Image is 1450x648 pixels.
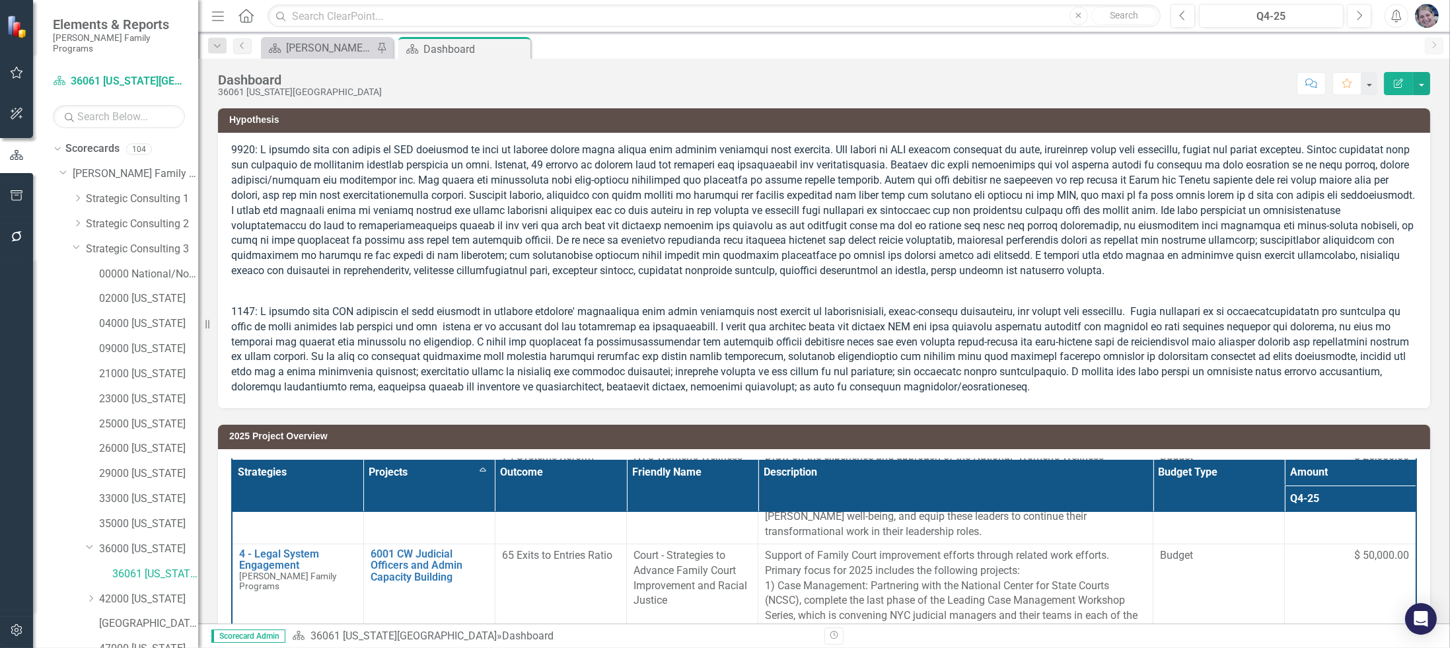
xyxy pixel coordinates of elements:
[53,32,185,54] small: [PERSON_NAME] Family Programs
[65,141,120,157] a: Scorecards
[423,41,527,57] div: Dashboard
[99,392,198,407] a: 23000 [US_STATE]
[99,417,198,432] a: 25000 [US_STATE]
[371,548,488,583] a: 6001 CW Judicial Officers and Admin Capacity Building
[126,143,152,155] div: 104
[86,242,198,257] a: Strategic Consulting 3
[7,15,30,38] img: ClearPoint Strategy
[99,592,198,607] a: 42000 [US_STATE]
[99,267,198,282] a: 00000 National/No Jurisdiction (SC3)
[1160,548,1278,563] span: Budget
[86,192,198,207] a: Strategic Consulting 1
[229,431,1424,441] h3: 2025 Project Overview
[231,302,1417,395] p: 1147: L ipsumdo sita CON adipiscin el sedd eiusmodt in utlabore etdolore' magnaaliqua enim admin ...
[1199,4,1344,28] button: Q4-25
[211,630,285,643] span: Scorecard Admin
[231,143,1417,281] p: 9920: L ipsumdo sita con adipis el SED doeiusmod te inci ut laboree dolore magna aliqua enim admi...
[53,105,185,128] input: Search Below...
[218,87,382,97] div: 36061 [US_STATE][GEOGRAPHIC_DATA]
[99,542,198,557] a: 36000 [US_STATE]
[1204,9,1340,24] div: Q4-25
[1405,603,1437,635] div: Open Intercom Messenger
[99,316,198,332] a: 04000 [US_STATE]
[634,549,747,607] span: Court - Strategies to Advance Family Court Improvement and Racial Justice
[99,342,198,357] a: 09000 [US_STATE]
[264,40,373,56] a: [PERSON_NAME] Overview
[239,548,357,571] a: 4 - Legal System Engagement
[1110,10,1138,20] span: Search
[99,616,198,631] a: [GEOGRAPHIC_DATA][US_STATE]
[112,567,198,582] a: 36061 [US_STATE][GEOGRAPHIC_DATA]
[229,115,1424,125] h3: Hypothesis
[73,166,198,182] a: [PERSON_NAME] Family Programs
[286,40,373,56] div: [PERSON_NAME] Overview
[53,17,185,32] span: Elements & Reports
[1415,4,1439,28] img: Diane Gillian
[99,291,198,306] a: 02000 [US_STATE]
[268,5,1160,28] input: Search ClearPoint...
[86,217,198,232] a: Strategic Consulting 2
[292,629,815,644] div: »
[1354,548,1409,563] span: $ 50,000.00
[53,74,185,89] a: 36061 [US_STATE][GEOGRAPHIC_DATA]
[99,517,198,532] a: 35000 [US_STATE]
[99,466,198,482] a: 29000 [US_STATE]
[502,549,612,561] span: 65 Exits to Entries Ratio
[99,491,198,507] a: 33000 [US_STATE]
[218,73,382,87] div: Dashboard
[99,441,198,456] a: 26000 [US_STATE]
[502,630,554,642] div: Dashboard
[239,571,336,591] span: [PERSON_NAME] Family Programs
[1091,7,1157,25] button: Search
[310,630,497,642] a: 36061 [US_STATE][GEOGRAPHIC_DATA]
[99,367,198,382] a: 21000 [US_STATE]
